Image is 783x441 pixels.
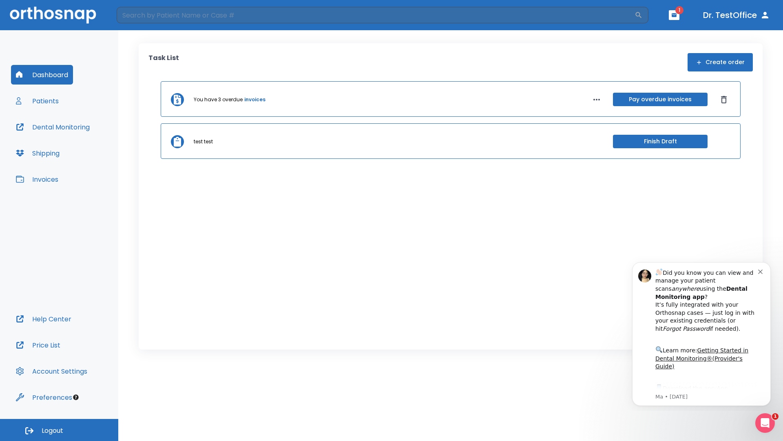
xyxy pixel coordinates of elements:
[11,388,77,407] button: Preferences
[35,138,138,146] p: Message from Ma, sent 5w ago
[148,53,179,71] p: Task List
[11,117,95,137] button: Dental Monitoring
[35,130,108,145] a: App Store
[620,255,783,411] iframe: Intercom notifications message
[772,413,779,420] span: 1
[117,7,635,23] input: Search by Patient Name or Case #
[675,6,683,14] span: 1
[10,7,96,23] img: Orthosnap
[194,138,213,145] p: test test
[700,8,773,22] button: Dr. TestOffice
[11,143,64,163] button: Shipping
[72,394,80,401] div: Tooltip anchor
[717,93,730,106] button: Dismiss
[11,309,76,329] button: Help Center
[688,53,753,71] button: Create order
[138,13,145,19] button: Dismiss notification
[11,335,65,355] button: Price List
[755,413,775,433] iframe: Intercom live chat
[11,169,63,189] button: Invoices
[11,91,64,111] button: Patients
[244,96,265,103] a: invoices
[35,128,138,170] div: Download the app: | ​ Let us know if you need help getting started!
[11,361,92,381] button: Account Settings
[613,93,708,106] button: Pay overdue invoices
[613,135,708,148] button: Finish Draft
[42,426,63,435] span: Logout
[11,65,73,85] button: Dashboard
[194,96,243,103] p: You have 3 overdue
